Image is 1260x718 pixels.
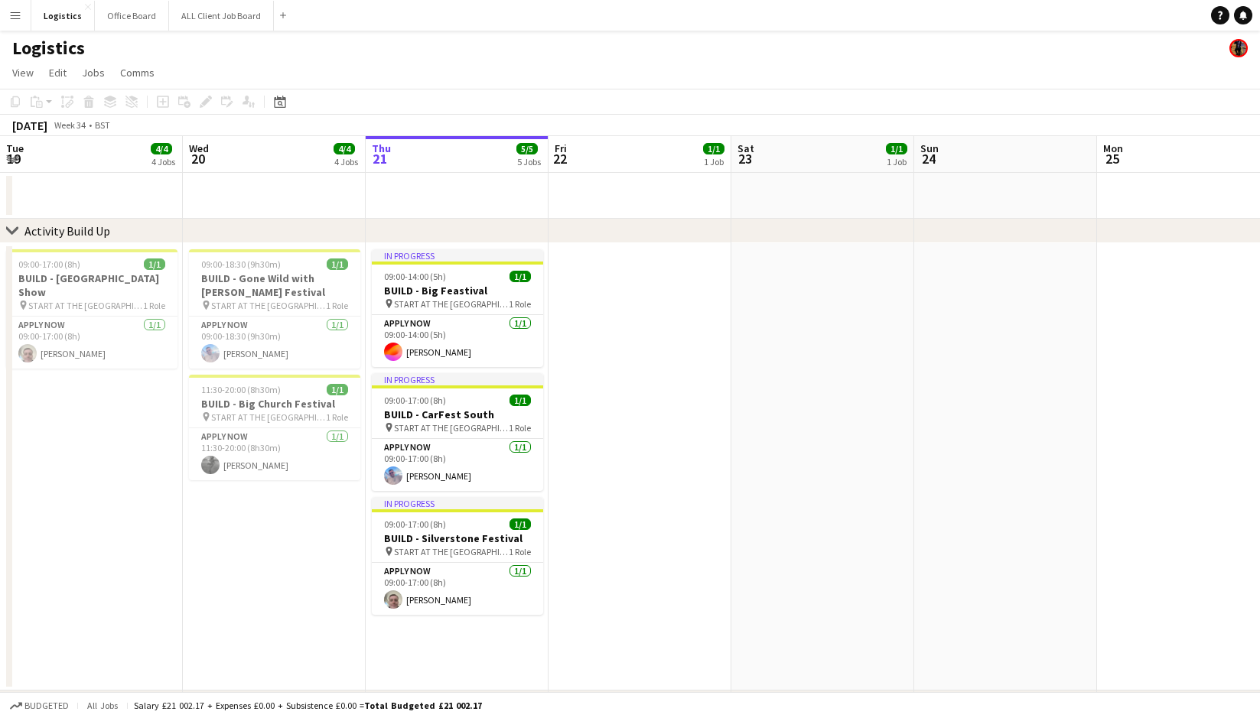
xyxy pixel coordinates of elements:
[372,284,543,297] h3: BUILD - Big Feastival
[95,119,110,131] div: BST
[189,271,360,299] h3: BUILD - Gone Wild with [PERSON_NAME] Festival
[372,497,543,615] app-job-card: In progress09:00-17:00 (8h)1/1BUILD - Silverstone Festival START AT THE [GEOGRAPHIC_DATA]1 RoleAP...
[1101,150,1123,167] span: 25
[394,422,509,434] span: START AT THE [GEOGRAPHIC_DATA]
[737,141,754,155] span: Sat
[134,700,482,711] div: Salary £21 002.17 + Expenses £0.00 + Subsistence £0.00 =
[510,271,531,282] span: 1/1
[372,497,543,509] div: In progress
[887,156,907,167] div: 1 Job
[326,411,348,423] span: 1 Role
[50,119,89,131] span: Week 34
[1229,39,1248,57] app-user-avatar: Desiree Ramsey
[509,546,531,557] span: 1 Role
[327,384,348,395] span: 1/1
[372,315,543,367] app-card-role: APPLY NOW1/109:00-14:00 (5h)[PERSON_NAME]
[189,428,360,480] app-card-role: APPLY NOW1/111:30-20:00 (8h30m)[PERSON_NAME]
[384,395,446,406] span: 09:00-17:00 (8h)
[334,156,358,167] div: 4 Jobs
[187,150,209,167] span: 20
[394,546,509,557] span: START AT THE [GEOGRAPHIC_DATA]
[169,1,274,31] button: ALL Client Job Board
[95,1,169,31] button: Office Board
[6,249,177,369] app-job-card: 09:00-17:00 (8h)1/1BUILD - [GEOGRAPHIC_DATA] Show START AT THE [GEOGRAPHIC_DATA]1 RoleAPPLY NOW1/...
[82,66,105,80] span: Jobs
[6,141,24,155] span: Tue
[211,300,326,311] span: START AT THE [GEOGRAPHIC_DATA]
[372,249,543,262] div: In progress
[76,63,111,83] a: Jobs
[201,258,281,270] span: 09:00-18:30 (9h30m)
[114,63,161,83] a: Comms
[143,300,165,311] span: 1 Role
[151,156,175,167] div: 4 Jobs
[703,143,724,154] span: 1/1
[151,143,172,154] span: 4/4
[510,395,531,406] span: 1/1
[886,143,907,154] span: 1/1
[28,300,143,311] span: START AT THE [GEOGRAPHIC_DATA]
[120,66,155,80] span: Comms
[516,143,538,154] span: 5/5
[49,66,67,80] span: Edit
[372,373,543,385] div: In progress
[189,249,360,369] app-job-card: 09:00-18:30 (9h30m)1/1BUILD - Gone Wild with [PERSON_NAME] Festival START AT THE [GEOGRAPHIC_DATA...
[6,63,40,83] a: View
[517,156,541,167] div: 5 Jobs
[84,700,121,711] span: All jobs
[364,700,482,711] span: Total Budgeted £21 002.17
[211,411,326,423] span: START AT THE [GEOGRAPHIC_DATA]
[372,531,543,545] h3: BUILD - Silverstone Festival
[920,141,939,155] span: Sun
[189,317,360,369] app-card-role: APPLY NOW1/109:00-18:30 (9h30m)[PERSON_NAME]
[372,373,543,491] app-job-card: In progress09:00-17:00 (8h)1/1BUILD - CarFest South START AT THE [GEOGRAPHIC_DATA]1 RoleAPPLY NOW...
[394,298,509,310] span: START AT THE [GEOGRAPHIC_DATA]
[509,422,531,434] span: 1 Role
[372,439,543,491] app-card-role: APPLY NOW1/109:00-17:00 (8h)[PERSON_NAME]
[6,317,177,369] app-card-role: APPLY NOW1/109:00-17:00 (8h)[PERSON_NAME]
[24,223,110,239] div: Activity Build Up
[372,408,543,421] h3: BUILD - CarFest South
[12,118,47,133] div: [DATE]
[918,150,939,167] span: 24
[704,156,724,167] div: 1 Job
[6,271,177,299] h3: BUILD - [GEOGRAPHIC_DATA] Show
[1103,141,1123,155] span: Mon
[372,563,543,615] app-card-role: APPLY NOW1/109:00-17:00 (8h)[PERSON_NAME]
[4,150,24,167] span: 19
[18,258,80,270] span: 09:00-17:00 (8h)
[334,143,355,154] span: 4/4
[8,697,71,714] button: Budgeted
[189,375,360,480] app-job-card: 11:30-20:00 (8h30m)1/1BUILD - Big Church Festival START AT THE [GEOGRAPHIC_DATA]1 RoleAPPLY NOW1/...
[372,141,391,155] span: Thu
[735,150,754,167] span: 23
[12,66,34,80] span: View
[189,397,360,411] h3: BUILD - Big Church Festival
[384,271,446,282] span: 09:00-14:00 (5h)
[31,1,95,31] button: Logistics
[555,141,567,155] span: Fri
[201,384,281,395] span: 11:30-20:00 (8h30m)
[144,258,165,270] span: 1/1
[189,141,209,155] span: Wed
[43,63,73,83] a: Edit
[370,150,391,167] span: 21
[384,518,446,530] span: 09:00-17:00 (8h)
[509,298,531,310] span: 1 Role
[552,150,567,167] span: 22
[372,249,543,367] app-job-card: In progress09:00-14:00 (5h)1/1BUILD - Big Feastival START AT THE [GEOGRAPHIC_DATA]1 RoleAPPLY NOW...
[12,37,85,60] h1: Logistics
[24,700,69,711] span: Budgeted
[327,258,348,270] span: 1/1
[510,518,531,530] span: 1/1
[326,300,348,311] span: 1 Role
